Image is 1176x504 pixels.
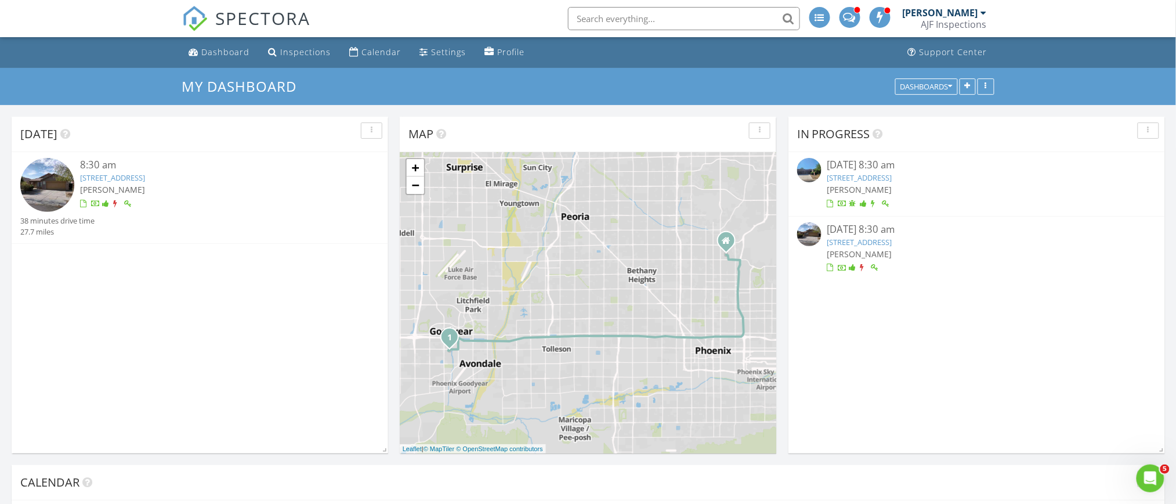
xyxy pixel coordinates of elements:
[281,46,331,57] div: Inspections
[498,46,525,57] div: Profile
[903,7,978,19] div: [PERSON_NAME]
[797,222,822,247] img: 9358777%2Fcover_photos%2F5lmSBrjIlOE7wNDD6qpu%2Fsmall.jpg
[450,337,457,344] div: 15151 W Monroe St, Goodyear, AZ 85338
[407,177,424,194] a: Zoom out
[182,77,307,96] a: My Dashboard
[895,78,958,95] button: Dashboards
[80,184,145,195] span: [PERSON_NAME]
[20,474,79,490] span: Calendar
[362,46,401,57] div: Calendar
[415,42,471,63] a: Settings
[264,42,336,63] a: Inspections
[1160,465,1170,474] span: 5
[900,82,953,91] div: Dashboards
[447,334,452,342] i: 1
[797,158,1156,210] a: [DATE] 8:30 am [STREET_ADDRESS] [PERSON_NAME]
[408,126,433,142] span: Map
[827,222,1127,237] div: [DATE] 8:30 am
[403,445,422,452] a: Leaflet
[80,172,145,183] a: [STREET_ADDRESS]
[182,6,208,31] img: The Best Home Inspection Software - Spectora
[20,126,57,142] span: [DATE]
[568,7,800,30] input: Search everything...
[726,240,733,247] div: 1102 E Northview Ave, Phoenix AZ 85021
[345,42,406,63] a: Calendar
[20,158,74,212] img: 9358777%2Fcover_photos%2F5lmSBrjIlOE7wNDD6qpu%2Fsmall.jpg
[1137,465,1164,492] iframe: Intercom live chat
[797,126,870,142] span: In Progress
[480,42,530,63] a: Profile
[202,46,250,57] div: Dashboard
[20,215,95,226] div: 38 minutes drive time
[424,445,455,452] a: © MapTiler
[827,158,1127,172] div: [DATE] 8:30 am
[457,445,543,452] a: © OpenStreetMap contributors
[827,249,892,260] span: [PERSON_NAME]
[407,159,424,177] a: Zoom in
[216,6,311,30] span: SPECTORA
[797,222,1156,274] a: [DATE] 8:30 am [STREET_ADDRESS] [PERSON_NAME]
[182,16,311,40] a: SPECTORA
[20,158,379,237] a: 8:30 am [STREET_ADDRESS] [PERSON_NAME] 38 minutes drive time 27.7 miles
[432,46,466,57] div: Settings
[903,42,992,63] a: Support Center
[921,19,987,30] div: AJF Inspections
[827,184,892,195] span: [PERSON_NAME]
[827,172,892,183] a: [STREET_ADDRESS]
[797,158,822,182] img: 9308745%2Fcover_photos%2FlDNsgMF2LGZTICk0RAzQ%2Fsmall.jpg
[20,226,95,237] div: 27.7 miles
[920,46,987,57] div: Support Center
[80,158,349,172] div: 8:30 am
[400,444,546,454] div: |
[827,237,892,247] a: [STREET_ADDRESS]
[184,42,255,63] a: Dashboard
